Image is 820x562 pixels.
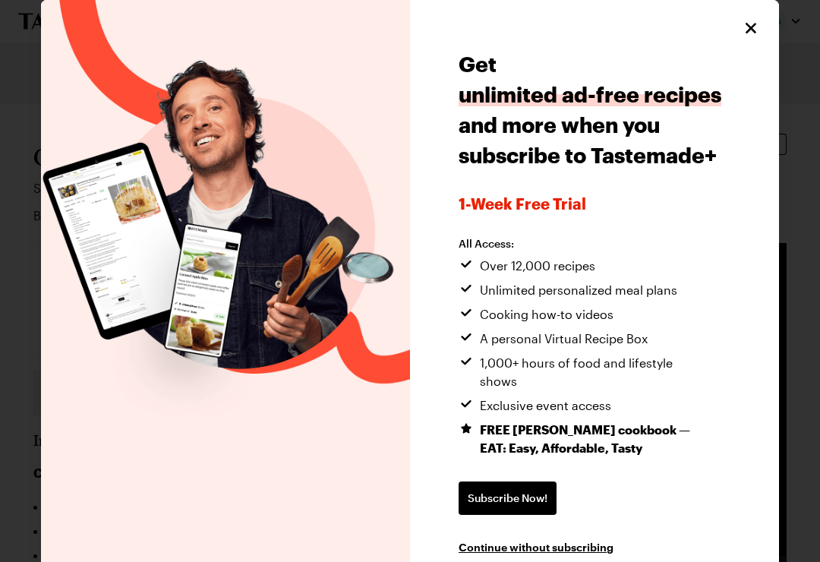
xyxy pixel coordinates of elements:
[459,194,730,213] span: 1-week Free Trial
[741,18,761,38] button: Close
[480,330,648,348] span: A personal Virtual Recipe Box
[468,491,547,506] span: Subscribe Now!
[459,49,730,170] h1: Get and more when you subscribe to Tastemade+
[480,354,709,390] span: 1,000+ hours of food and lifestyle shows
[480,305,613,324] span: Cooking how-to videos
[480,396,611,415] span: Exclusive event access
[459,481,557,515] a: Subscribe Now!
[480,281,677,299] span: Unlimited personalized meal plans
[480,421,709,457] span: FREE [PERSON_NAME] cookbook — EAT: Easy, Affordable, Tasty
[459,539,613,554] button: Continue without subscribing
[459,82,721,106] span: unlimited ad-free recipes
[459,237,709,251] h2: All Access:
[480,257,595,275] span: Over 12,000 recipes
